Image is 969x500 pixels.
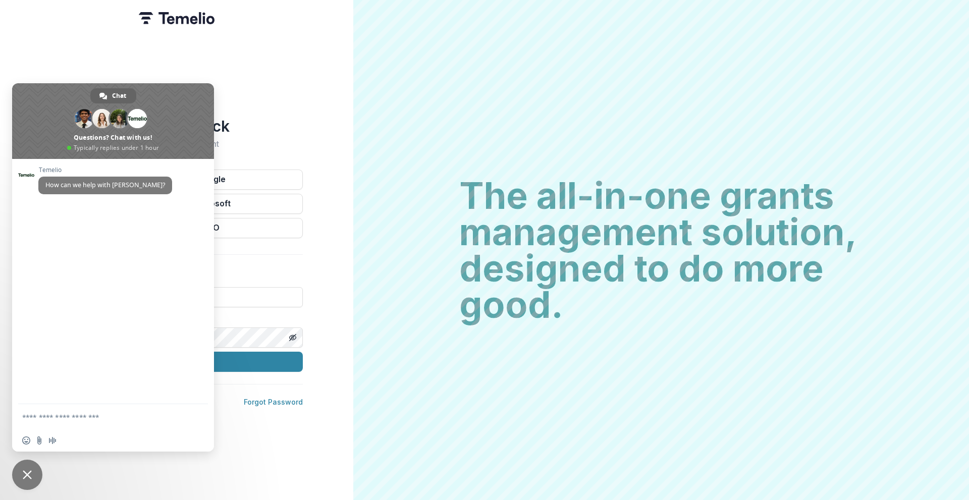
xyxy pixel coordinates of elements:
[285,329,301,346] button: Toggle password visibility
[22,436,30,445] span: Insert an emoji
[112,88,126,103] span: Chat
[139,12,214,24] img: Temelio
[38,166,172,174] span: Temelio
[45,181,165,189] span: How can we help with [PERSON_NAME]?
[48,436,57,445] span: Audio message
[22,413,182,422] textarea: Compose your message...
[244,398,303,406] a: Forgot Password
[12,460,42,490] div: Close chat
[90,88,136,103] div: Chat
[35,436,43,445] span: Send a file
